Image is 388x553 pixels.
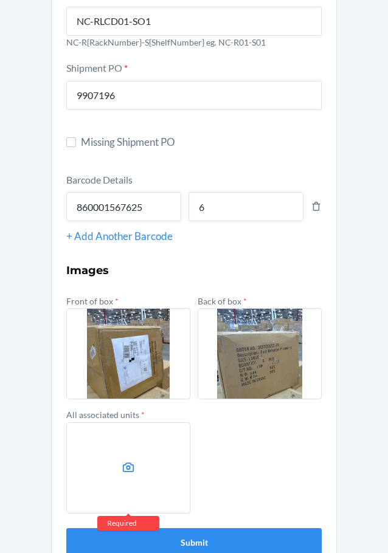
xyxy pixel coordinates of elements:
[97,516,159,531] div: Required
[189,192,303,221] input: Quantity
[66,62,128,74] label: Shipment PO
[66,296,119,306] label: Front of box
[66,192,181,221] input: Barcode
[66,228,322,244] div: + Add Another Barcode
[66,410,145,420] label: All associated units
[66,137,76,147] input: Missing Shipment PO
[66,263,322,278] h3: Images
[81,134,322,150] span: Missing Shipment PO
[198,296,247,306] label: Back of box
[66,36,322,49] p: NC-R{RackNumber}-S{ShelfNumber} eg. NC-R01-S01
[66,174,133,185] label: Barcode Details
